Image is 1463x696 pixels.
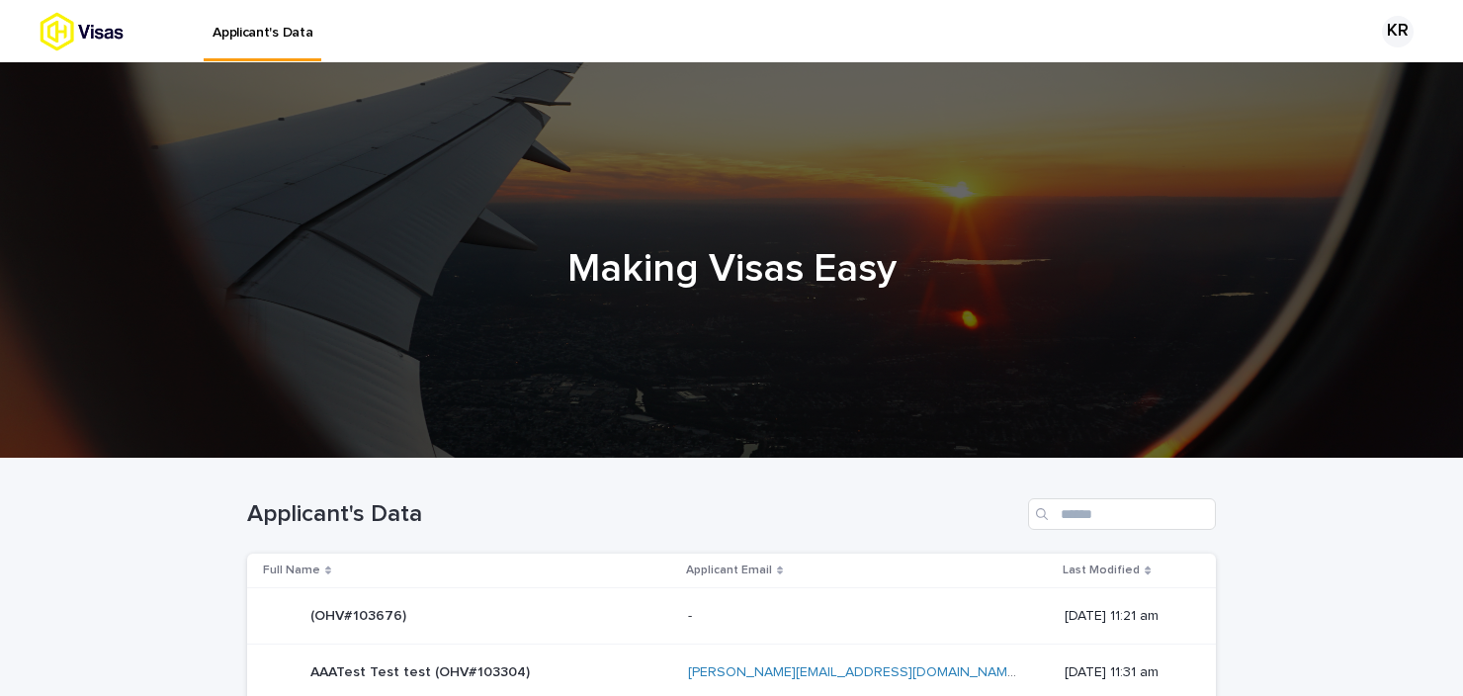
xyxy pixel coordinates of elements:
p: - [688,604,696,625]
h1: Applicant's Data [247,500,1020,529]
p: [DATE] 11:21 am [1065,608,1184,625]
div: KR [1382,16,1414,47]
img: tx8HrbJQv2PFQx4TXEq5 [40,12,194,51]
p: Applicant Email [686,560,772,581]
tr: (OHV#103676)(OHV#103676) -- [DATE] 11:21 am [247,588,1216,645]
p: Last Modified [1063,560,1140,581]
a: [PERSON_NAME][EMAIL_ADDRESS][DOMAIN_NAME] [688,665,1019,679]
p: (OHV#103676) [310,604,410,625]
p: AAATest Test test (OHV#103304) [310,660,534,681]
input: Search [1028,498,1216,530]
p: Full Name [263,560,320,581]
h1: Making Visas Easy [247,245,1216,293]
p: [DATE] 11:31 am [1065,664,1184,681]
